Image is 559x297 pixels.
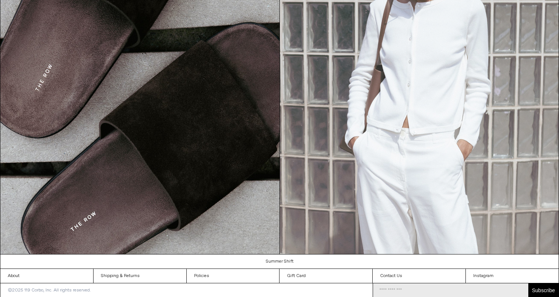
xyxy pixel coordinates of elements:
a: Gift Card [279,269,372,283]
a: Summer Shift [0,254,559,269]
a: Policies [187,269,279,283]
a: About [0,269,93,283]
a: Shipping & Returns [94,269,186,283]
a: Instagram [466,269,559,283]
a: Contact Us [373,269,465,283]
